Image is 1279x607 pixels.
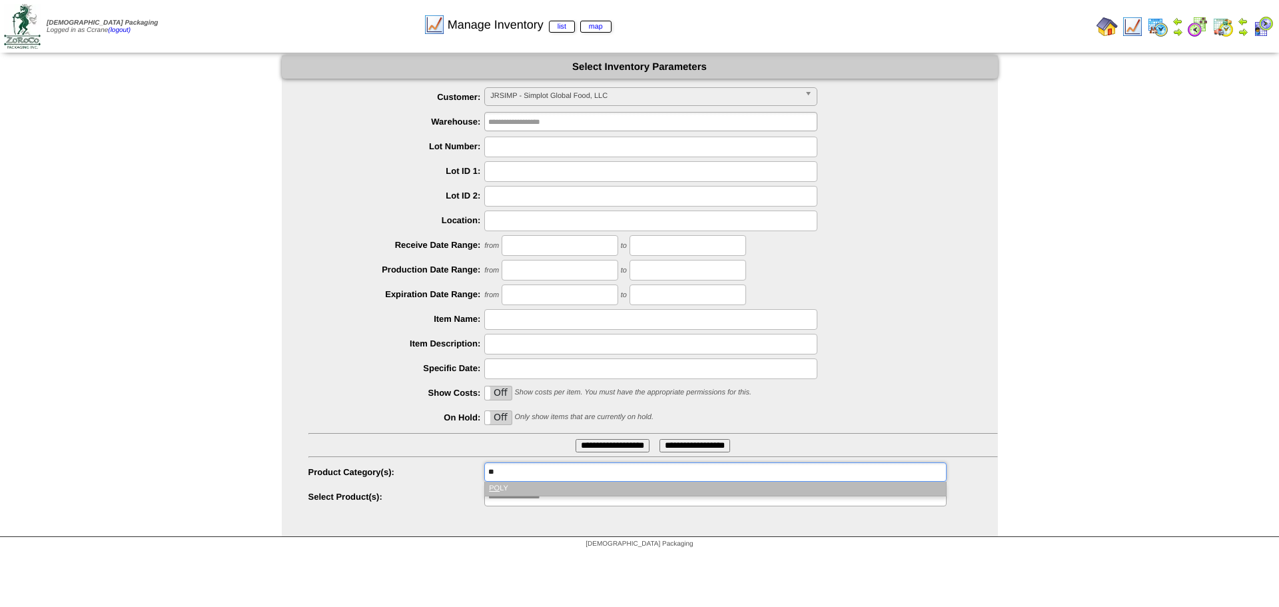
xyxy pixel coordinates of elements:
[514,388,751,396] span: Show costs per item. You must have the appropriate permissions for this.
[490,88,799,104] span: JRSIMP - Simplot Global Food, LLC
[308,92,485,102] label: Customer:
[485,386,512,400] label: Off
[1172,27,1183,37] img: arrowright.gif
[308,492,485,502] label: Select Product(s):
[1252,16,1274,37] img: calendarcustomer.gif
[621,291,627,299] span: to
[308,265,485,275] label: Production Date Range:
[308,363,485,373] label: Specific Date:
[484,410,512,425] div: OnOff
[1187,16,1208,37] img: calendarblend.gif
[1238,27,1248,37] img: arrowright.gif
[308,117,485,127] label: Warehouse:
[308,215,485,225] label: Location:
[484,242,499,250] span: from
[448,18,612,32] span: Manage Inventory
[1147,16,1168,37] img: calendarprod.gif
[308,191,485,201] label: Lot ID 2:
[308,314,485,324] label: Item Name:
[424,14,445,35] img: line_graph.gif
[308,289,485,299] label: Expiration Date Range:
[1096,16,1118,37] img: home.gif
[47,19,158,27] span: [DEMOGRAPHIC_DATA] Packaging
[580,21,612,33] a: map
[282,55,998,79] div: Select Inventory Parameters
[586,540,693,548] span: [DEMOGRAPHIC_DATA] Packaging
[621,242,627,250] span: to
[485,482,945,496] li: LY
[308,412,485,422] label: On Hold:
[484,386,512,400] div: OnOff
[308,166,485,176] label: Lot ID 1:
[485,411,512,424] label: Off
[1238,16,1248,27] img: arrowleft.gif
[489,484,500,492] em: PO
[1212,16,1234,37] img: calendarinout.gif
[549,21,575,33] a: list
[484,291,499,299] span: from
[1122,16,1143,37] img: line_graph.gif
[47,19,158,34] span: Logged in as Ccrane
[621,267,627,275] span: to
[308,338,485,348] label: Item Description:
[308,467,485,477] label: Product Category(s):
[4,4,41,49] img: zoroco-logo-small.webp
[484,267,499,275] span: from
[1172,16,1183,27] img: arrowleft.gif
[108,27,131,34] a: (logout)
[308,240,485,250] label: Receive Date Range:
[308,141,485,151] label: Lot Number:
[514,413,653,421] span: Only show items that are currently on hold.
[308,388,485,398] label: Show Costs:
